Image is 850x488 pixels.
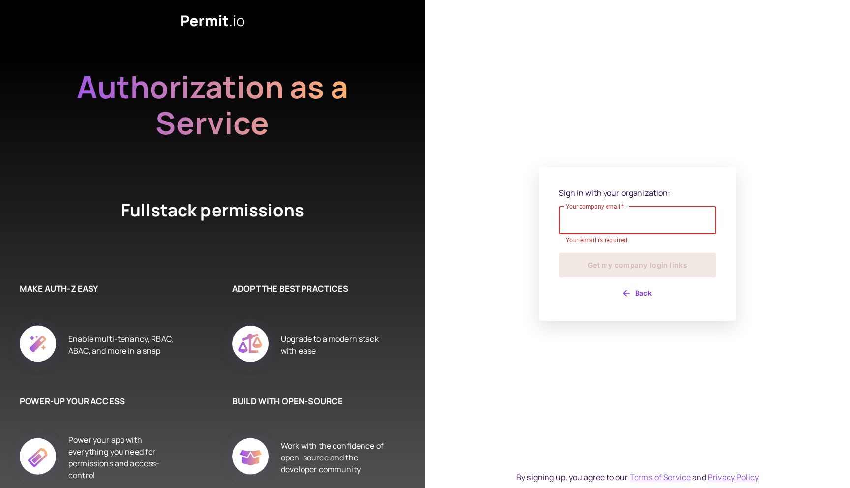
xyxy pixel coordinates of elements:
[708,472,759,483] a: Privacy Policy
[68,427,183,488] div: Power your app with everything you need for permissions and access-control
[566,202,624,211] label: Your company email
[559,187,716,199] p: Sign in with your organization:
[20,282,183,295] h6: MAKE AUTH-Z EASY
[232,395,395,408] h6: BUILD WITH OPEN-SOURCE
[559,253,716,277] button: Get my company login links
[232,282,395,295] h6: ADOPT THE BEST PRACTICES
[45,69,380,150] h2: Authorization as a Service
[85,198,340,244] h4: Fullstack permissions
[630,472,691,483] a: Terms of Service
[68,314,183,375] div: Enable multi-tenancy, RBAC, ABAC, and more in a snap
[20,395,183,408] h6: POWER-UP YOUR ACCESS
[559,285,716,301] button: Back
[566,236,709,245] p: Your email is required
[281,314,395,375] div: Upgrade to a modern stack with ease
[281,427,395,488] div: Work with the confidence of open-source and the developer community
[516,471,759,483] div: By signing up, you agree to our and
